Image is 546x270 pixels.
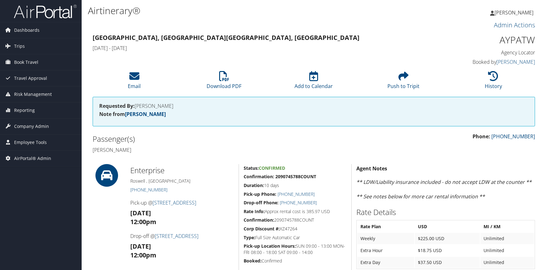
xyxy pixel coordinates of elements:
th: Rate Plan [357,221,414,232]
a: [PHONE_NUMBER] [280,200,317,206]
td: $225.00 USD [415,233,480,244]
h1: AYPATW [431,33,535,47]
span: Travel Approval [14,70,47,86]
th: MI / KM [480,221,534,232]
td: $37.50 USD [415,257,480,268]
strong: Drop-off Phone: [244,200,278,206]
td: $18.75 USD [415,245,480,256]
a: [PHONE_NUMBER] [278,191,315,197]
span: [PERSON_NAME] [495,9,533,16]
h4: [PERSON_NAME] [93,146,309,153]
h4: [PERSON_NAME] [99,103,528,108]
span: Book Travel [14,54,38,70]
strong: Corp Discount #: [244,226,280,232]
strong: Booked: [244,258,262,264]
a: [PERSON_NAME] [496,58,535,65]
h5: Full Size Automatic Car [244,234,347,241]
a: Add to Calendar [295,74,333,90]
strong: Confirmation: [244,217,274,223]
a: Admin Actions [494,21,535,29]
a: [PERSON_NAME] [490,3,540,22]
h2: Rate Details [356,207,535,218]
strong: Confirmation: 2090745788COUNT [244,174,316,179]
h5: 2090745788COUNT [244,217,347,223]
h5: 10 days [244,182,347,189]
h4: [DATE] - [DATE] [93,45,422,52]
th: USD [415,221,480,232]
h1: Airtinerary® [88,4,389,17]
td: Weekly [357,233,414,244]
h4: Pick-up @ [130,199,234,206]
a: [PHONE_NUMBER] [491,133,535,140]
span: Trips [14,38,25,54]
td: Extra Hour [357,245,414,256]
a: [PHONE_NUMBER] [130,187,167,193]
strong: Status: [244,165,259,171]
a: Push to Tripit [387,74,419,90]
a: [STREET_ADDRESS] [153,199,196,206]
a: Email [128,74,141,90]
em: ** See notes below for more car rental information ** [356,193,485,200]
strong: 12:00pm [130,251,156,259]
strong: Duration: [244,182,264,188]
strong: [DATE] [130,242,151,251]
span: Employee Tools [14,135,47,150]
strong: 12:00pm [130,218,156,226]
strong: Rate Info: [244,208,265,214]
a: [STREET_ADDRESS] [155,233,198,240]
strong: Note from [99,111,166,118]
h5: Roswell , [GEOGRAPHIC_DATA] [130,178,234,184]
span: Confirmed [259,165,285,171]
a: [PERSON_NAME] [125,111,166,118]
strong: Pick-up Phone: [244,191,276,197]
strong: Type: [244,234,255,240]
h2: Passenger(s) [93,134,309,144]
span: Company Admin [14,118,49,134]
td: Extra Day [357,257,414,268]
strong: Pick-up Location Hours: [244,243,296,249]
strong: [GEOGRAPHIC_DATA], [GEOGRAPHIC_DATA] [GEOGRAPHIC_DATA], [GEOGRAPHIC_DATA] [93,33,359,42]
span: AirPortal® Admin [14,151,51,166]
td: Unlimited [480,245,534,256]
strong: [DATE] [130,209,151,217]
td: Unlimited [480,257,534,268]
em: ** LDW/Liability insurance included - do not accept LDW at the counter ** [356,179,532,185]
h4: Agency Locator [431,49,535,56]
h2: Enterprise [130,165,234,176]
span: Reporting [14,102,35,118]
h5: SUN 09:00 - 13:00 MON-FRI 08:00 - 18:00 SAT 09:00 - 14:00 [244,243,347,255]
strong: Agent Notes [356,165,387,172]
a: Download PDF [207,74,241,90]
h4: Booked by [431,58,535,65]
strong: Requested By: [99,102,135,109]
a: History [485,74,502,90]
span: Dashboards [14,22,40,38]
h5: Confirmed [244,258,347,264]
img: airportal-logo.png [14,4,77,19]
span: Risk Management [14,86,52,102]
td: Unlimited [480,233,534,244]
h4: Drop-off @ [130,233,234,240]
h5: XZ47264 [244,226,347,232]
h5: Approx rental cost is 385.97 USD [244,208,347,215]
strong: Phone: [473,133,490,140]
